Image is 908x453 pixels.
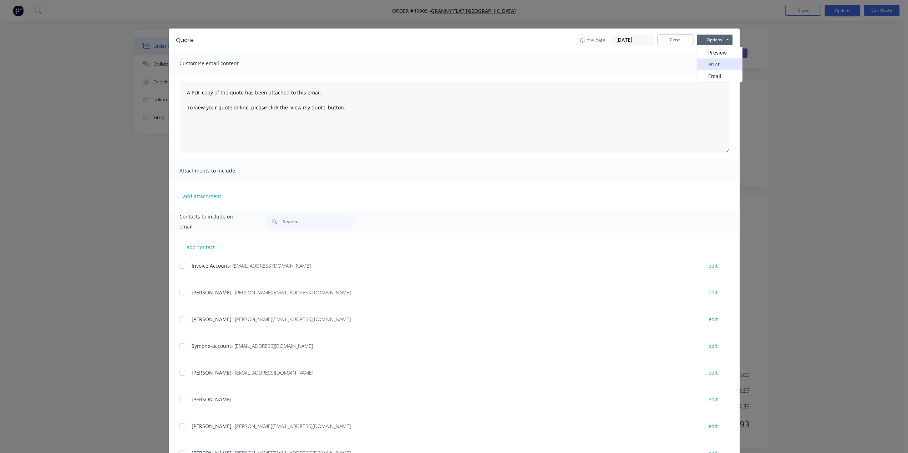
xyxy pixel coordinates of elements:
[179,81,729,153] textarea: A PDF copy of the quote has been attached to this email. To view your quote online, please click ...
[697,47,742,58] button: Preview
[283,215,354,229] input: Search...
[232,289,351,296] span: - [PERSON_NAME][EMAIL_ADDRESS][DOMAIN_NAME]
[179,191,225,201] button: add attachment
[192,316,232,323] span: [PERSON_NAME]
[192,289,232,296] span: [PERSON_NAME]
[704,341,722,351] button: edit
[232,369,313,376] span: - [EMAIL_ADDRESS][DOMAIN_NAME]
[192,262,229,269] span: Invoice Account
[704,288,722,297] button: edit
[658,35,693,45] button: Close
[192,396,232,403] span: [PERSON_NAME]
[580,36,605,44] span: Quote date
[179,212,247,232] span: Contacts to include on email
[192,343,231,349] span: Symone-account
[697,70,742,82] button: Email
[179,242,222,252] button: add contact
[179,166,258,176] span: Attachments to include
[179,58,258,68] span: Customise email content
[704,395,722,404] button: edit
[704,421,722,431] button: edit
[697,58,742,70] button: Print
[704,261,722,271] button: edit
[232,423,351,429] span: - [PERSON_NAME][EMAIL_ADDRESS][DOMAIN_NAME]
[192,423,232,429] span: [PERSON_NAME]
[704,314,722,324] button: edit
[192,369,232,376] span: [PERSON_NAME]
[232,316,351,323] span: - [PERSON_NAME][EMAIL_ADDRESS][DOMAIN_NAME]
[229,262,311,269] span: - [EMAIL_ADDRESS][DOMAIN_NAME]
[704,368,722,377] button: edit
[231,343,313,349] span: - [EMAIL_ADDRESS][DOMAIN_NAME]
[176,36,194,45] div: Quote
[697,35,732,45] button: Options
